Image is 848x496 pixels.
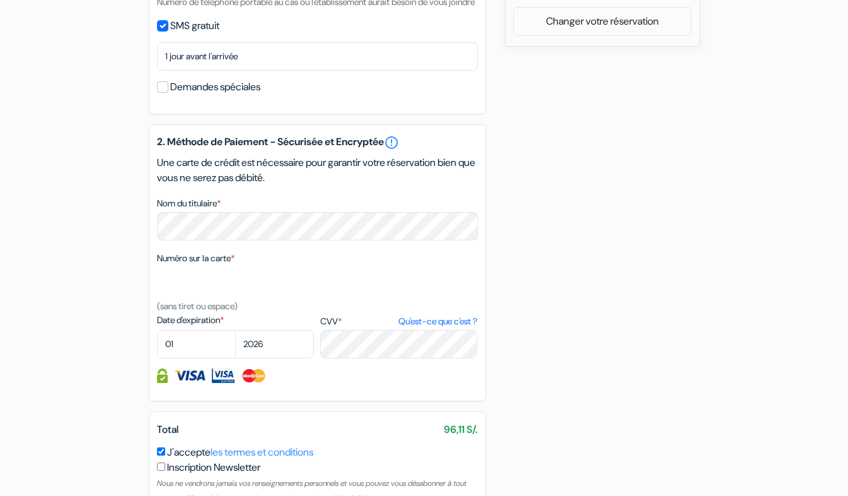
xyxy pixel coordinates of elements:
img: Visa [174,369,206,383]
label: Inscription Newsletter [167,460,260,475]
a: Changer votre réservation [514,9,691,33]
a: Qu'est-ce que c'est ? [398,315,477,328]
label: Nom du titulaire [157,197,221,210]
p: Une carte de crédit est nécessaire pour garantir votre réservation bien que vous ne serez pas déb... [157,155,478,186]
label: SMS gratuit [170,17,219,35]
span: Total [157,423,178,436]
label: CVV [320,315,477,328]
img: Information de carte de crédit entièrement encryptée et sécurisée [157,369,168,383]
label: J'accepte [167,445,313,460]
img: Master Card [241,369,267,383]
label: Demandes spéciales [170,78,260,96]
label: Numéro sur la carte [157,252,235,265]
img: Visa Electron [212,369,235,383]
small: (sans tiret ou espace) [157,300,238,312]
a: error_outline [384,135,399,150]
h5: 2. Méthode de Paiement - Sécurisée et Encryptée [157,135,478,150]
span: 96,11 S/. [444,422,478,437]
a: les termes et conditions [211,446,313,459]
label: Date d'expiration [157,314,314,327]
